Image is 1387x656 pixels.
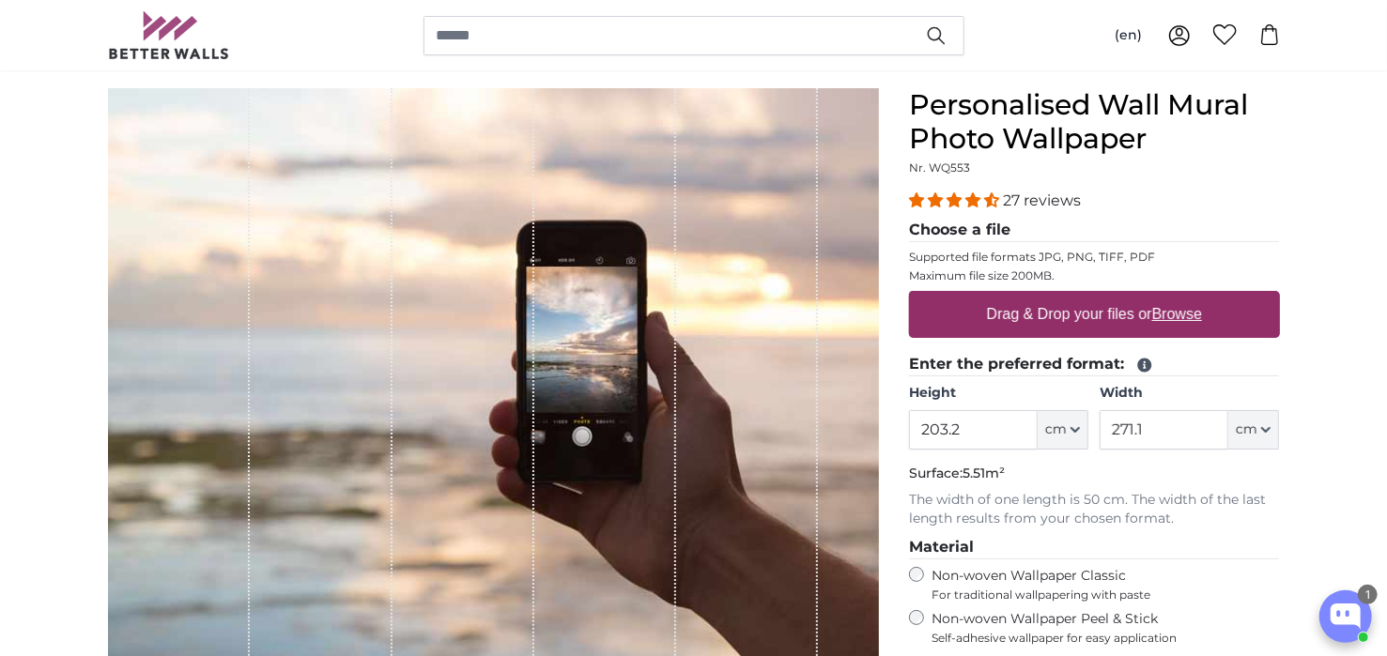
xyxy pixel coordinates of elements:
[1038,410,1088,450] button: cm
[1358,585,1378,604] div: 1
[909,160,970,175] span: Nr. WQ553
[909,353,1280,376] legend: Enter the preferred format:
[909,268,1280,283] p: Maximum file size 200MB.
[932,587,1280,603] span: For traditional wallpapering with paste
[1228,410,1279,450] button: cm
[932,631,1280,646] span: Self-adhesive wallpaper for easy application
[909,219,1280,242] legend: Choose a file
[1319,590,1372,643] button: Open chatbox
[909,384,1088,403] label: Height
[108,11,230,59] img: Betterwalls
[1152,306,1202,322] u: Browse
[1045,420,1067,439] span: cm
[932,610,1280,646] label: Non-woven Wallpaper Peel & Stick
[1100,19,1157,53] button: (en)
[1100,384,1279,403] label: Width
[909,250,1280,265] p: Supported file formats JPG, PNG, TIFF, PDF
[979,296,1209,333] label: Drag & Drop your files or
[909,491,1280,528] p: The width of one length is 50 cm. The width of the last length results from your chosen format.
[1236,420,1257,439] span: cm
[909,536,1280,559] legend: Material
[909,465,1280,483] p: Surface:
[909,191,1003,209] span: 4.41 stars
[909,88,1280,156] h1: Personalised Wall Mural Photo Wallpaper
[932,567,1280,603] label: Non-woven Wallpaper Classic
[1003,191,1081,209] span: 27 reviews
[963,465,1005,481] span: 5.51m²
